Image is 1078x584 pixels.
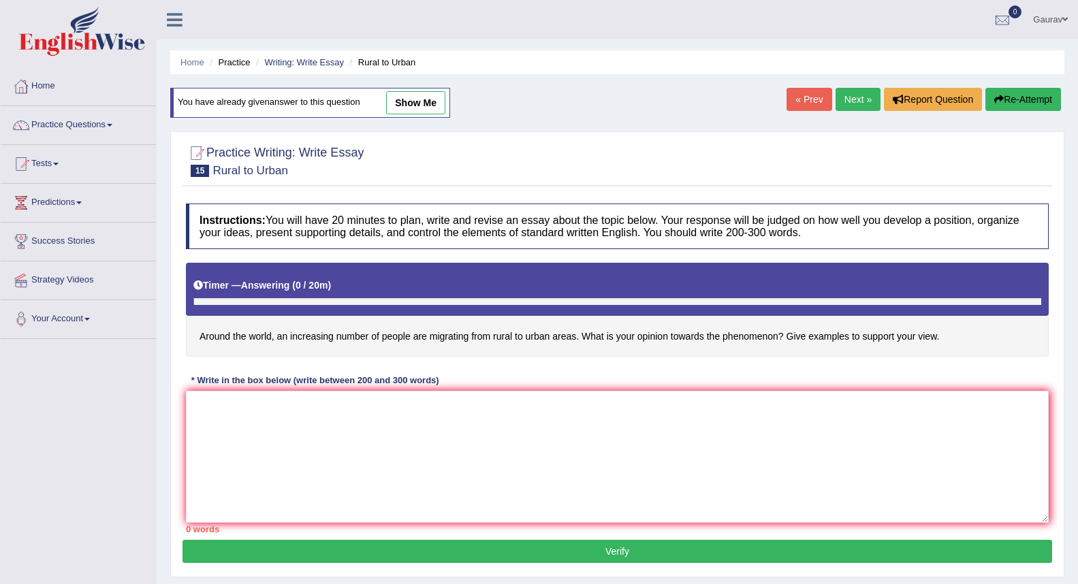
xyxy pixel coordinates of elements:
[1,145,156,179] a: Tests
[264,57,344,67] a: Writing: Write Essay
[241,280,290,291] b: Answering
[186,374,444,387] div: * Write in the box below (write between 200 and 300 words)
[170,88,450,118] div: You have already given answer to this question
[985,88,1061,111] button: Re-Attempt
[212,164,288,177] small: Rural to Urban
[186,143,364,177] h2: Practice Writing: Write Essay
[787,88,831,111] a: « Prev
[193,280,331,291] h5: Timer —
[180,57,204,67] a: Home
[183,540,1052,563] button: Verify
[191,165,209,177] span: 15
[1009,5,1022,18] span: 0
[186,204,1049,249] h4: You will have 20 minutes to plan, write and revise an essay about the topic below. Your response ...
[386,91,445,114] a: show me
[328,280,331,291] b: )
[206,56,250,69] li: Practice
[1,184,156,218] a: Predictions
[1,300,156,334] a: Your Account
[292,280,296,291] b: (
[186,523,1049,536] div: 0 words
[884,88,982,111] button: Report Question
[836,88,881,111] a: Next »
[200,214,266,226] b: Instructions:
[1,67,156,101] a: Home
[347,56,416,69] li: Rural to Urban
[1,106,156,140] a: Practice Questions
[1,223,156,257] a: Success Stories
[1,261,156,295] a: Strategy Videos
[296,280,328,291] b: 0 / 20m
